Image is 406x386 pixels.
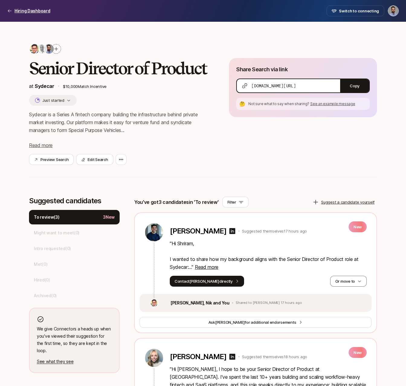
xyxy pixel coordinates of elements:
[248,101,367,107] p: Not sure what to say when sharing?
[29,154,74,165] button: Preview Search
[349,221,367,232] p: New
[35,83,54,89] a: Sydecar
[30,44,39,54] img: c1b10a7b_a438_4f37_9af7_bf91a339076e.jpg
[327,5,384,16] button: Switch to connecting
[170,276,244,287] button: Contact[PERSON_NAME]directly
[388,6,398,16] img: Adam Hill
[215,320,245,325] span: [PERSON_NAME]
[37,44,47,54] img: 3889c835_cd54_4d3d_a23c_7f23475cacdc.jpg
[236,65,288,74] p: Share Search via link
[63,83,210,89] p: $10,000 Match Incentive
[170,227,226,235] p: [PERSON_NAME]
[170,240,367,271] p: " Hi Shriram, I wanted to share how my background aligns with the Senior Director of Product role...
[29,82,54,90] p: at
[29,197,120,205] p: Suggested candidates
[29,95,77,106] button: Just started
[145,223,163,241] img: d0950453_2ae3_41b9_8bfc_f10cb9ec6f96.jpg
[242,354,307,360] p: Suggested themselves 18 hours ago
[34,261,47,268] p: Met ( 0 )
[34,229,79,236] p: Might want to meet ( 0 )
[29,142,53,148] span: Read more
[14,7,50,14] p: Hiring Dashboard
[34,245,71,252] p: Intro requested ( 0 )
[145,349,163,367] img: ACg8ocIyRtk-NCNo4UZ5POTichOuqMwjaZppMlkhi4q8yUA23e4xxcOI=s160-c
[140,317,372,328] button: Ask[PERSON_NAME]for additional endorsements
[34,214,60,221] p: To review ( 3 )
[222,197,249,207] button: Filter
[340,79,369,92] button: Copy
[349,347,367,358] p: New
[170,352,226,361] p: [PERSON_NAME]
[37,325,112,354] p: We give Connectors a heads up when you've viewed their suggestion for the first time, so they are...
[310,101,355,106] span: See an example message
[339,8,379,14] span: Switch to connecting
[29,111,210,134] p: Sydecar is a Series A fintech company building the infrastructure behind private market investing...
[134,198,219,206] p: You've got 3 candidates in 'To review'
[195,264,218,270] span: Read more
[242,228,307,234] p: Suggested themselves 17 hours ago
[76,154,113,165] button: Edit Search
[34,292,57,299] p: Archived ( 0 )
[239,100,246,108] div: 🤔
[251,83,296,89] span: [DOMAIN_NAME][URL]
[388,5,399,16] button: Adam Hill
[170,299,230,307] p: [PERSON_NAME], Nik and You
[44,44,54,54] img: 9bbf0f28_876c_4d82_8695_ccf9acec8431.jfif
[37,358,112,365] p: See what they see
[34,276,50,284] p: Hired ( 0 )
[103,214,115,221] p: 3 New
[330,276,367,287] button: Or move to
[208,319,296,325] span: Ask for additional endorsements
[29,59,210,77] h2: Senior Director of Product
[150,299,158,307] img: c1b10a7b_a438_4f37_9af7_bf91a339076e.jpg
[236,301,302,305] p: Shared to [PERSON_NAME] 17 hours ago
[321,199,375,205] p: Suggest a candidate yourself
